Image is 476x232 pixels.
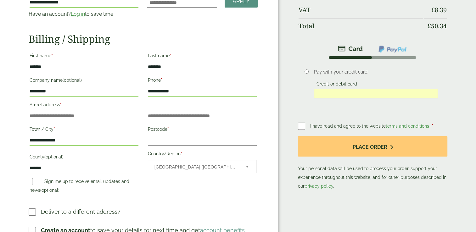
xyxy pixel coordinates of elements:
[170,53,171,58] abbr: required
[378,45,407,53] img: ppcp-gateway.png
[148,76,257,86] label: Phone
[298,136,448,157] button: Place order
[30,76,138,86] label: Company name
[428,22,447,30] bdi: 50.34
[167,127,169,132] abbr: required
[299,3,423,18] th: VAT
[44,154,64,159] span: (optional)
[41,207,120,216] p: Deliver to a different address?
[30,152,138,163] label: County
[30,125,138,135] label: Town / City
[299,18,423,34] th: Total
[431,6,447,14] bdi: 8.39
[298,136,448,191] p: Your personal data will be used to process your order, support your experience throughout this we...
[53,127,55,132] abbr: required
[51,53,53,58] abbr: required
[432,124,433,129] abbr: required
[40,188,59,193] span: (optional)
[386,124,429,129] a: terms and conditions
[428,22,431,30] span: £
[148,51,257,62] label: Last name
[30,100,138,111] label: Street address
[30,51,138,62] label: First name
[60,102,62,107] abbr: required
[314,69,438,75] p: Pay with your credit card.
[314,81,360,88] label: Credit or debit card
[161,78,162,83] abbr: required
[30,179,129,195] label: Sign me up to receive email updates and news
[148,149,257,160] label: Country/Region
[148,125,257,135] label: Postcode
[29,10,139,18] p: Have an account? to save time
[431,6,435,14] span: £
[154,160,238,174] span: United Kingdom (UK)
[32,178,39,185] input: Sign me up to receive email updates and news(optional)
[148,160,257,173] span: Country/Region
[181,151,182,156] abbr: required
[316,91,436,97] iframe: Secure card payment input frame
[63,78,82,83] span: (optional)
[338,45,363,52] img: stripe.png
[310,124,430,129] span: I have read and agree to the website
[305,184,333,189] a: privacy policy
[71,11,85,17] a: Log in
[29,33,258,45] h2: Billing / Shipping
